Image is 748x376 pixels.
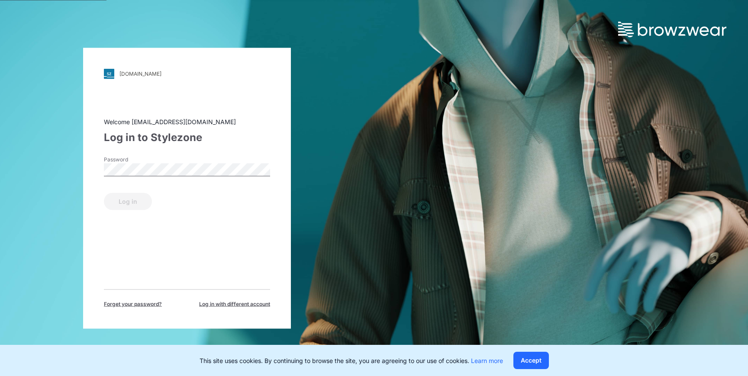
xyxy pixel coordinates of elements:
[104,129,270,145] div: Log in to Stylezone
[199,300,270,308] span: Log in with different account
[104,117,270,126] div: Welcome [EMAIL_ADDRESS][DOMAIN_NAME]
[618,22,726,37] img: browzwear-logo.73288ffb.svg
[104,155,164,163] label: Password
[104,300,162,308] span: Forget your password?
[104,68,270,79] a: [DOMAIN_NAME]
[200,356,503,365] p: This site uses cookies. By continuing to browse the site, you are agreeing to our use of cookies.
[513,352,549,369] button: Accept
[104,68,114,79] img: svg+xml;base64,PHN2ZyB3aWR0aD0iMjgiIGhlaWdodD0iMjgiIHZpZXdCb3g9IjAgMCAyOCAyOCIgZmlsbD0ibm9uZSIgeG...
[119,71,161,77] div: [DOMAIN_NAME]
[471,357,503,364] a: Learn more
